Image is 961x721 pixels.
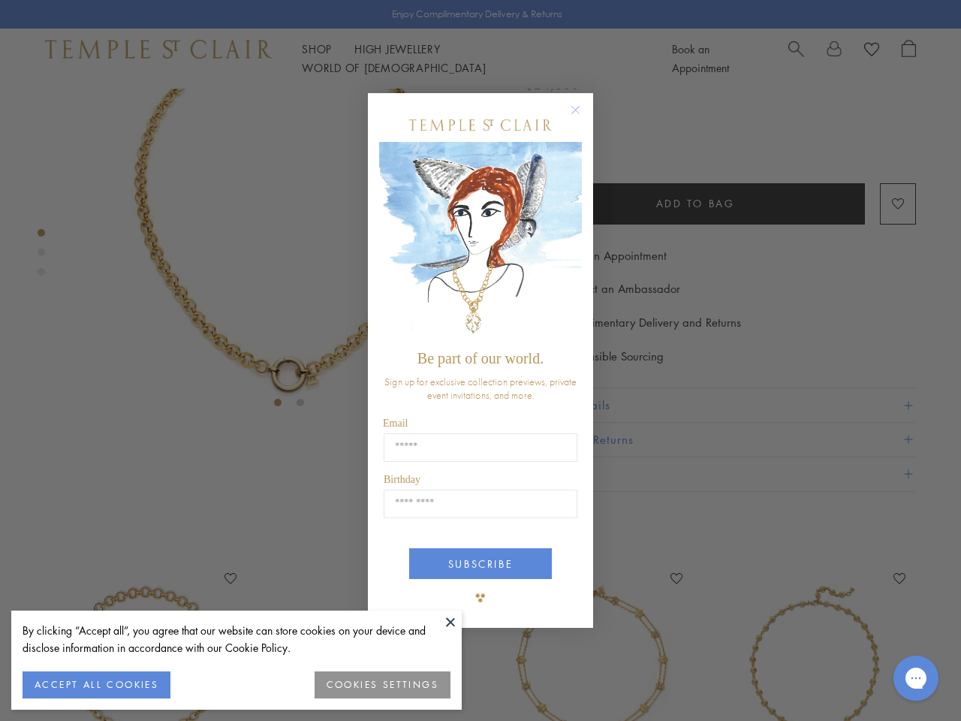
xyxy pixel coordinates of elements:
[574,108,592,127] button: Close dialog
[23,671,170,698] button: ACCEPT ALL COOKIES
[886,650,946,706] iframe: Gorgias live chat messenger
[379,142,582,342] img: c4a9eb12-d91a-4d4a-8ee0-386386f4f338.jpeg
[417,350,544,367] span: Be part of our world.
[384,433,577,462] input: Email
[409,548,552,579] button: SUBSCRIBE
[409,119,552,131] img: Temple St. Clair
[23,622,450,656] div: By clicking “Accept all”, you agree that our website can store cookies on your device and disclos...
[315,671,450,698] button: COOKIES SETTINGS
[383,418,408,429] span: Email
[384,375,577,402] span: Sign up for exclusive collection previews, private event invitations, and more.
[384,474,420,485] span: Birthday
[465,583,496,613] img: TSC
